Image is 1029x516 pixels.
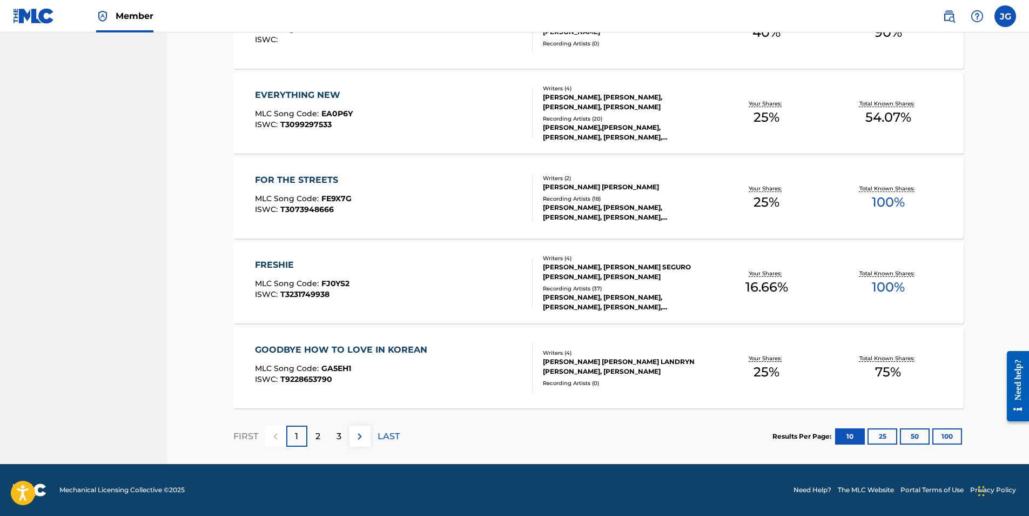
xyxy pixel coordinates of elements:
[378,430,400,443] p: LAST
[255,109,321,118] span: MLC Song Code :
[280,204,334,214] span: T3073948666
[255,279,321,288] span: MLC Song Code :
[116,10,153,22] span: Member
[280,289,329,299] span: T3231749938
[233,327,964,408] a: GOODBYE HOW TO LOVE IN KOREANMLC Song Code:GA5EH1ISWC:T9228653790Writers (4)[PERSON_NAME] [PERSON...
[749,269,784,277] p: Your Shares:
[745,277,788,297] span: 16.66 %
[749,100,784,108] p: Your Shares:
[975,464,1029,516] iframe: Chat Widget
[838,485,894,495] a: The MLC Website
[280,120,332,129] span: T3099297533
[543,39,706,48] div: Recording Artists ( 0 )
[255,204,280,214] span: ISWC :
[543,84,706,92] div: Writers ( 4 )
[255,174,352,187] div: FOR THE STREETS
[749,354,784,362] p: Your Shares:
[255,374,280,384] span: ISWC :
[970,485,1016,495] a: Privacy Policy
[772,432,834,441] p: Results Per Page:
[255,89,353,102] div: EVERYTHING NEW
[543,262,706,282] div: [PERSON_NAME], [PERSON_NAME] SEGURO [PERSON_NAME], [PERSON_NAME]
[872,277,905,297] span: 100 %
[875,362,901,382] span: 75 %
[321,194,352,203] span: FE9X7G
[255,289,280,299] span: ISWC :
[749,184,784,193] p: Your Shares:
[938,5,960,27] a: Public Search
[233,242,964,323] a: FRESHIEMLC Song Code:FJ0YS2ISWC:T3231749938Writers (4)[PERSON_NAME], [PERSON_NAME] SEGURO [PERSON...
[932,428,962,445] button: 100
[543,293,706,312] div: [PERSON_NAME], [PERSON_NAME], [PERSON_NAME], [PERSON_NAME], [PERSON_NAME]
[793,485,831,495] a: Need Help?
[543,203,706,222] div: [PERSON_NAME], [PERSON_NAME], [PERSON_NAME], [PERSON_NAME], [PERSON_NAME]
[859,184,917,193] p: Total Known Shares:
[255,194,321,203] span: MLC Song Code :
[543,254,706,262] div: Writers ( 4 )
[754,362,779,382] span: 25 %
[255,343,433,356] div: GOODBYE HOW TO LOVE IN KOREAN
[13,484,46,497] img: logo
[543,115,706,123] div: Recording Artists ( 20 )
[859,269,917,277] p: Total Known Shares:
[543,349,706,357] div: Writers ( 4 )
[966,5,988,27] div: Help
[321,109,353,118] span: EA0P6Y
[943,10,956,23] img: search
[543,379,706,387] div: Recording Artists ( 0 )
[859,354,917,362] p: Total Known Shares:
[543,357,706,376] div: [PERSON_NAME] [PERSON_NAME] LANDRYN [PERSON_NAME], [PERSON_NAME]
[255,259,349,272] div: FRESHIE
[315,430,320,443] p: 2
[543,182,706,192] div: [PERSON_NAME] [PERSON_NAME]
[999,343,1029,430] iframe: Resource Center
[835,428,865,445] button: 10
[543,174,706,182] div: Writers ( 2 )
[867,428,897,445] button: 25
[865,108,911,127] span: 54.07 %
[233,430,258,443] p: FIRST
[295,430,298,443] p: 1
[971,10,984,23] img: help
[994,5,1016,27] div: User Menu
[59,485,185,495] span: Mechanical Licensing Collective © 2025
[255,35,280,44] span: ISWC :
[255,120,280,129] span: ISWC :
[900,428,930,445] button: 50
[13,8,55,24] img: MLC Logo
[754,193,779,212] span: 25 %
[353,430,366,443] img: right
[280,374,332,384] span: T9228653790
[321,279,349,288] span: FJ0YS2
[754,108,779,127] span: 25 %
[96,10,109,23] img: Top Rightsholder
[543,123,706,142] div: [PERSON_NAME],[PERSON_NAME], [PERSON_NAME], [PERSON_NAME], [PERSON_NAME], [PERSON_NAME]
[900,485,964,495] a: Portal Terms of Use
[233,157,964,239] a: FOR THE STREETSMLC Song Code:FE9X7GISWC:T3073948666Writers (2)[PERSON_NAME] [PERSON_NAME]Recordin...
[859,100,917,108] p: Total Known Shares:
[255,363,321,373] span: MLC Song Code :
[543,92,706,112] div: [PERSON_NAME], [PERSON_NAME], [PERSON_NAME], [PERSON_NAME]
[543,195,706,203] div: Recording Artists ( 18 )
[321,363,351,373] span: GA5EH1
[337,430,341,443] p: 3
[543,285,706,293] div: Recording Artists ( 37 )
[233,72,964,154] a: EVERYTHING NEWMLC Song Code:EA0P6YISWC:T3099297533Writers (4)[PERSON_NAME], [PERSON_NAME], [PERSO...
[978,475,985,507] div: Drag
[872,193,905,212] span: 100 %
